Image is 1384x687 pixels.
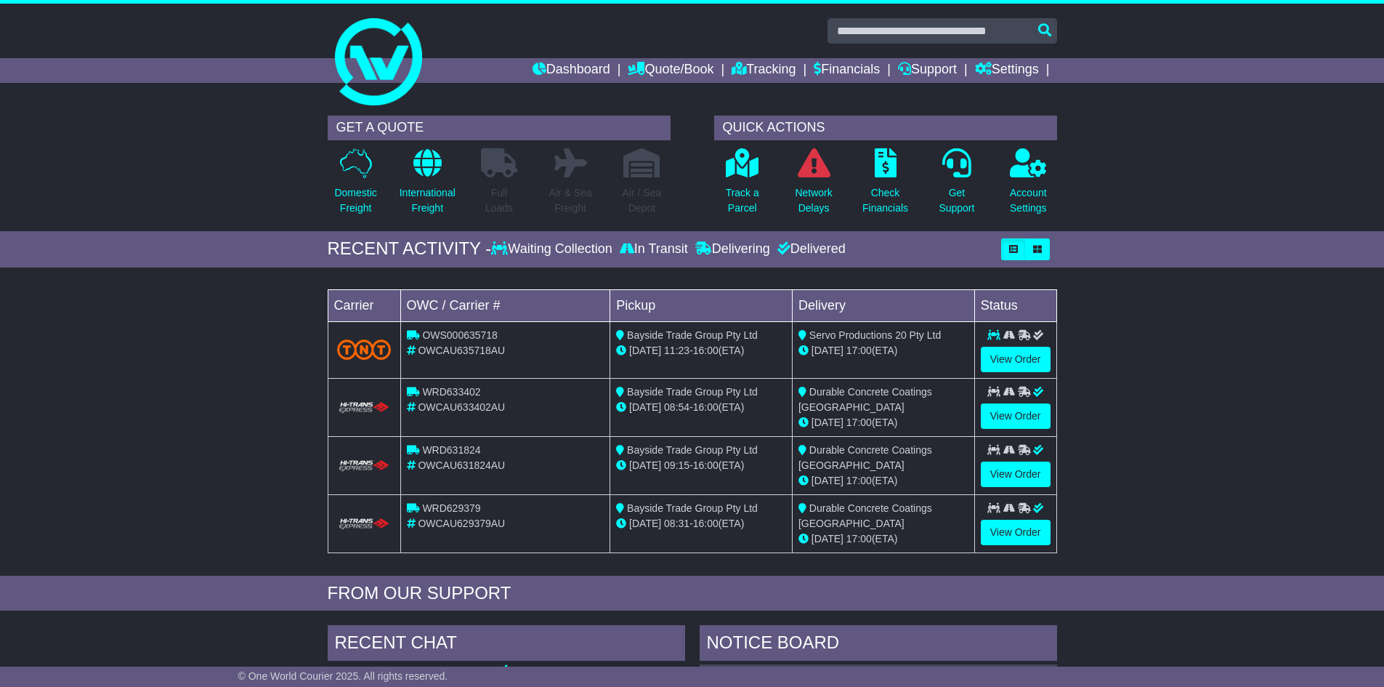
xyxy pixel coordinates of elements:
[664,459,689,471] span: 09:15
[491,241,615,257] div: Waiting Collection
[664,401,689,413] span: 08:54
[1010,185,1047,216] p: Account Settings
[774,241,846,257] div: Delivered
[798,386,932,413] span: Durable Concrete Coatings [GEOGRAPHIC_DATA]
[693,345,719,356] span: 16:00
[975,58,1039,83] a: Settings
[610,289,793,321] td: Pickup
[898,58,957,83] a: Support
[418,459,505,471] span: OWCAU631824AU
[812,345,843,356] span: [DATE]
[812,417,843,428] span: [DATE]
[814,58,880,83] a: Financials
[418,345,505,356] span: OWCAU635718AU
[629,345,661,356] span: [DATE]
[693,518,719,529] span: 16:00
[798,473,968,489] div: (ETA)
[337,518,392,531] img: HiTrans.png
[981,462,1051,487] a: View Order
[726,185,759,216] p: Track a Parcel
[629,459,661,471] span: [DATE]
[549,185,592,216] p: Air & Sea Freight
[846,475,872,486] span: 17:00
[692,241,774,257] div: Delivering
[328,289,400,321] td: Carrier
[616,241,692,257] div: In Transit
[399,148,456,224] a: InternationalFreight
[328,583,1057,604] div: FROM OUR SUPPORT
[616,458,786,473] div: - (ETA)
[794,148,833,224] a: NetworkDelays
[328,238,492,260] div: RECENT ACTIVITY -
[616,516,786,531] div: - (ETA)
[616,400,786,415] div: - (ETA)
[798,343,968,358] div: (ETA)
[337,340,392,359] img: TNT_Domestic.png
[334,185,376,216] p: Domestic Freight
[629,518,661,529] span: [DATE]
[846,533,872,545] span: 17:00
[400,185,456,216] p: International Freight
[333,148,377,224] a: DomesticFreight
[422,444,480,456] span: WRD631824
[627,386,758,398] span: Bayside Trade Group Pty Ltd
[664,518,689,529] span: 08:31
[328,116,671,140] div: GET A QUOTE
[623,185,662,216] p: Air / Sea Depot
[337,459,392,473] img: HiTrans.png
[862,148,909,224] a: CheckFinancials
[418,401,505,413] span: OWCAU633402AU
[628,58,713,83] a: Quote/Book
[418,518,505,529] span: OWCAU629379AU
[616,343,786,358] div: - (ETA)
[939,185,974,216] p: Get Support
[422,329,498,341] span: OWS000635718
[337,401,392,415] img: HiTrans.png
[792,289,974,321] td: Delivery
[798,531,968,547] div: (ETA)
[1009,148,1048,224] a: AccountSettings
[328,625,685,664] div: RECENT CHAT
[846,417,872,428] span: 17:00
[627,502,758,514] span: Bayside Trade Group Pty Ltd
[238,670,448,682] span: © One World Courier 2025. All rights reserved.
[809,329,941,341] span: Servo Productions 20 Pty Ltd
[981,403,1051,429] a: View Order
[732,58,796,83] a: Tracking
[700,625,1057,664] div: NOTICE BOARD
[846,345,872,356] span: 17:00
[798,415,968,430] div: (ETA)
[693,459,719,471] span: 16:00
[812,533,843,545] span: [DATE]
[798,444,932,471] span: Durable Concrete Coatings [GEOGRAPHIC_DATA]
[981,347,1051,372] a: View Order
[664,345,689,356] span: 11:23
[533,58,610,83] a: Dashboard
[693,401,719,413] span: 16:00
[422,386,480,398] span: WRD633402
[812,475,843,486] span: [DATE]
[938,148,975,224] a: GetSupport
[627,329,758,341] span: Bayside Trade Group Pty Ltd
[981,520,1051,545] a: View Order
[798,502,932,529] span: Durable Concrete Coatings [GEOGRAPHIC_DATA]
[627,444,758,456] span: Bayside Trade Group Pty Ltd
[714,116,1057,140] div: QUICK ACTIONS
[400,289,610,321] td: OWC / Carrier #
[795,185,832,216] p: Network Delays
[974,289,1056,321] td: Status
[862,185,908,216] p: Check Financials
[422,502,480,514] span: WRD629379
[725,148,760,224] a: Track aParcel
[629,401,661,413] span: [DATE]
[481,185,517,216] p: Full Loads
